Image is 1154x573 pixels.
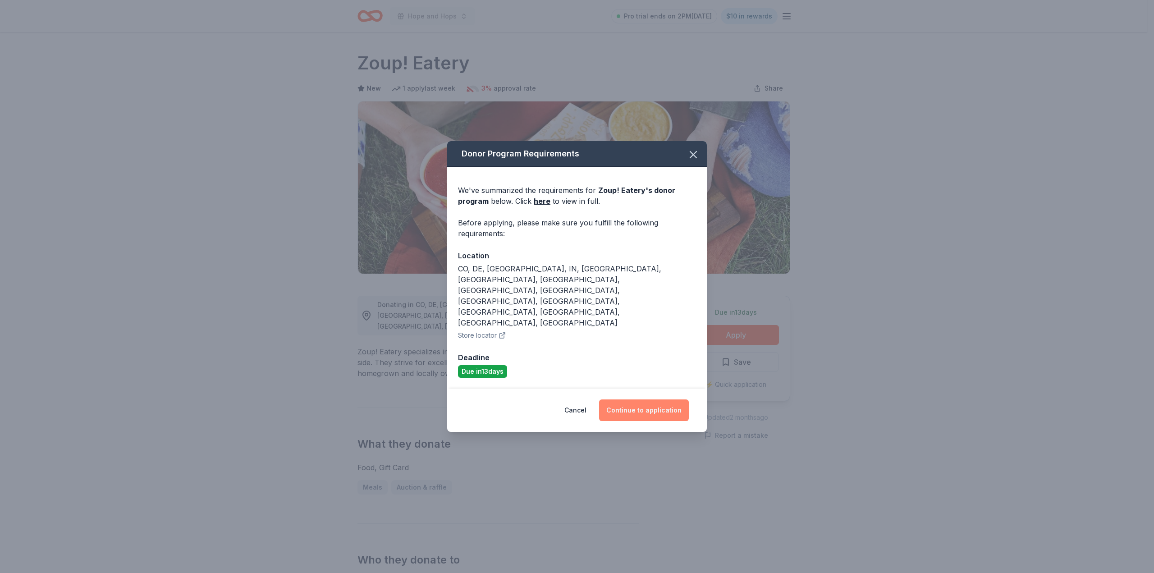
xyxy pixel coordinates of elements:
[458,250,696,261] div: Location
[458,365,507,378] div: Due in 13 days
[458,330,506,341] button: Store locator
[458,352,696,363] div: Deadline
[564,399,586,421] button: Cancel
[458,185,696,206] div: We've summarized the requirements for below. Click to view in full.
[458,217,696,239] div: Before applying, please make sure you fulfill the following requirements:
[599,399,689,421] button: Continue to application
[447,141,707,167] div: Donor Program Requirements
[534,196,550,206] a: here
[458,263,696,328] div: CO, DE, [GEOGRAPHIC_DATA], IN, [GEOGRAPHIC_DATA], [GEOGRAPHIC_DATA], [GEOGRAPHIC_DATA], [GEOGRAPH...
